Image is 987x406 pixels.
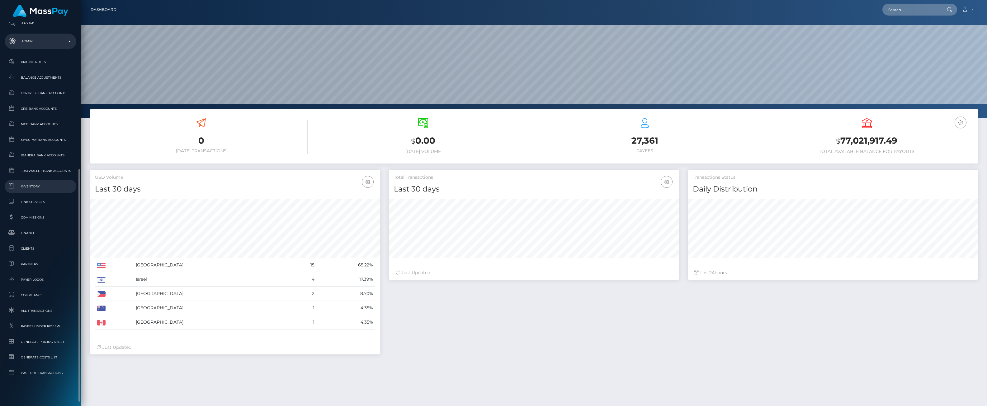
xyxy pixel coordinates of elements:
h6: [DATE] Transactions [95,148,308,154]
span: 24 [709,270,715,275]
td: [GEOGRAPHIC_DATA] [134,287,291,301]
a: MCB Bank Accounts [5,118,76,131]
span: Partners [7,261,74,268]
span: MCB Bank Accounts [7,121,74,128]
a: Payees under Review [5,320,76,333]
h4: Daily Distribution [693,184,973,195]
span: Compliance [7,292,74,299]
td: 4.35% [317,301,375,315]
span: Payer Logos [7,276,74,283]
td: 2 [291,287,317,301]
a: JustWallet Bank Accounts [5,164,76,178]
h4: Last 30 days [95,184,375,195]
td: 1 [291,301,317,315]
h4: Last 30 days [394,184,674,195]
td: [GEOGRAPHIC_DATA] [134,315,291,330]
span: Ibanera Bank Accounts [7,152,74,159]
td: 65.22% [317,258,375,272]
a: Ibanera Bank Accounts [5,149,76,162]
a: Commissions [5,211,76,224]
span: All Transactions [7,307,74,314]
td: Israel [134,272,291,287]
span: Pricing Rules [7,58,74,66]
img: US.png [97,263,106,268]
span: Fortress Bank Accounts [7,90,74,97]
a: Search [5,15,76,30]
td: 8.70% [317,287,375,301]
span: Finance [7,229,74,237]
td: [GEOGRAPHIC_DATA] [134,301,291,315]
td: 1 [291,315,317,330]
a: Balance Adjustments [5,71,76,84]
a: Generate Pricing Sheet [5,335,76,348]
span: Inventory [7,183,74,190]
a: All Transactions [5,304,76,317]
span: JustWallet Bank Accounts [7,167,74,174]
h5: Transactions Status [693,174,973,181]
a: Clients [5,242,76,255]
span: CRB Bank Accounts [7,105,74,112]
div: Just Updated [97,344,374,351]
a: Pricing Rules [5,55,76,69]
a: Payer Logos [5,273,76,286]
input: Search... [882,4,941,16]
div: Just Updated [395,270,673,276]
a: CRB Bank Accounts [5,102,76,115]
h6: Payees [539,148,751,154]
h3: 0 [95,135,308,147]
td: 15 [291,258,317,272]
span: Generate Costs List [7,354,74,361]
small: $ [836,137,840,145]
a: Admin [5,34,76,49]
a: Dashboard [91,3,116,16]
h6: Total Available Balance for Payouts [761,149,973,154]
td: 17.39% [317,272,375,287]
img: CA.png [97,320,106,325]
h6: [DATE] Volume [317,149,530,154]
img: PH.png [97,291,106,297]
img: MassPay Logo [13,5,68,17]
h3: 77,021,917.49 [761,135,973,147]
p: Admin [7,37,74,46]
h5: USD Volume [95,174,375,181]
span: Past Due Transactions [7,369,74,376]
span: MyEUPay Bank Accounts [7,136,74,143]
p: Search [7,18,74,27]
a: MyEUPay Bank Accounts [5,133,76,146]
td: 4.35% [317,315,375,330]
span: Balance Adjustments [7,74,74,81]
span: Link Services [7,198,74,205]
a: Link Services [5,195,76,209]
img: AU.png [97,306,106,311]
a: Partners [5,257,76,271]
a: Past Due Transactions [5,366,76,380]
div: Last hours [694,270,971,276]
span: Generate Pricing Sheet [7,338,74,345]
td: [GEOGRAPHIC_DATA] [134,258,291,272]
a: Finance [5,226,76,240]
a: Fortress Bank Accounts [5,86,76,100]
span: Clients [7,245,74,252]
td: 4 [291,272,317,287]
span: Payees under Review [7,323,74,330]
a: Generate Costs List [5,351,76,364]
a: Compliance [5,288,76,302]
span: Commissions [7,214,74,221]
h5: Total Transactions [394,174,674,181]
img: IL.png [97,277,106,283]
h3: 0.00 [317,135,530,147]
h3: 27,361 [539,135,751,147]
small: $ [411,137,415,145]
a: Inventory [5,180,76,193]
